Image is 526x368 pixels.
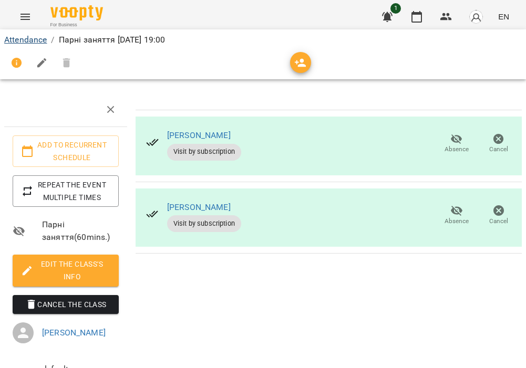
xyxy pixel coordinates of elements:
[13,255,119,286] button: Edit the class's Info
[51,34,54,46] li: /
[478,129,520,159] button: Cancel
[445,217,469,226] span: Absence
[167,202,231,212] a: [PERSON_NAME]
[167,130,231,140] a: [PERSON_NAME]
[494,7,513,26] button: EN
[59,34,166,46] p: Парні заняття [DATE] 19:00
[13,135,119,167] button: Add to recurrent schedule
[42,328,106,338] a: [PERSON_NAME]
[21,258,110,283] span: Edit the class's Info
[21,178,110,204] span: Repeat the event multiple times
[13,175,119,207] button: Repeat the event multiple times
[436,129,478,159] button: Absence
[445,145,469,154] span: Absence
[489,145,508,154] span: Cancel
[4,35,47,45] a: Attendance
[42,218,119,243] span: Парні заняття ( 60 mins. )
[469,9,483,24] img: avatar_s.png
[50,22,103,28] span: For Business
[167,219,241,228] span: Visit by subscription
[13,4,38,29] button: Menu
[167,147,241,156] span: Visit by subscription
[489,217,508,226] span: Cancel
[21,139,110,164] span: Add to recurrent schedule
[13,295,119,314] button: Cancel the class
[4,34,522,46] nav: breadcrumb
[498,11,509,22] span: EN
[21,298,110,311] span: Cancel the class
[436,201,478,230] button: Absence
[50,5,103,20] img: Voopty Logo
[478,201,520,230] button: Cancel
[390,3,401,14] span: 1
